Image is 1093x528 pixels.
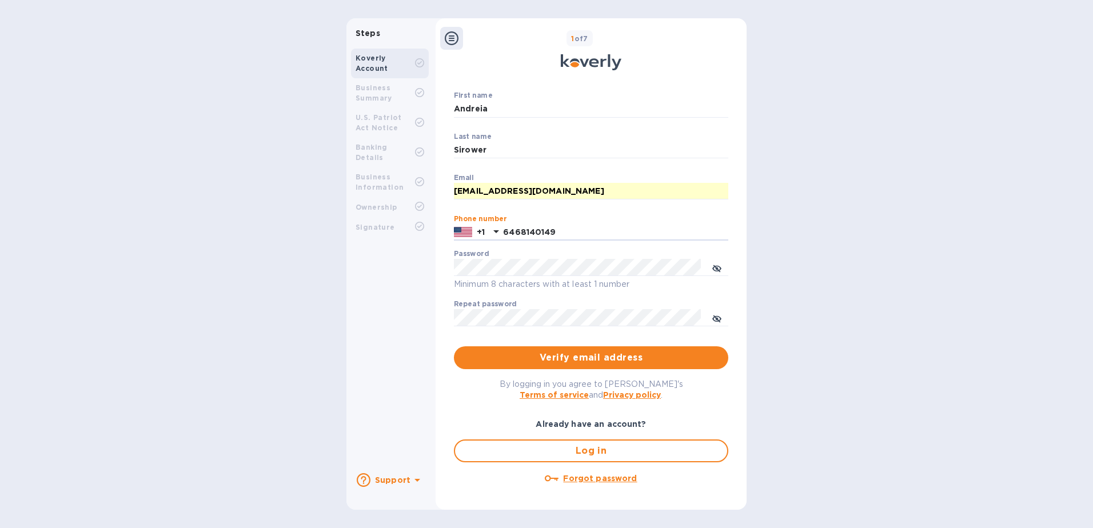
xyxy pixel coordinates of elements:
[356,173,404,191] b: Business Information
[454,215,506,222] label: Phone number
[454,226,472,238] img: US
[454,183,728,200] input: Email
[536,419,646,429] b: Already have an account?
[356,143,388,162] b: Banking Details
[356,113,402,132] b: U.S. Patriot Act Notice
[603,390,661,399] a: Privacy policy
[356,54,388,73] b: Koverly Account
[520,390,589,399] a: Terms of service
[356,83,392,102] b: Business Summary
[454,133,492,140] label: Last name
[454,278,728,291] p: Minimum 8 characters with at least 1 number
[705,256,728,279] button: toggle password visibility
[454,174,474,181] label: Email
[356,223,395,231] b: Signature
[500,379,683,399] span: By logging in you agree to [PERSON_NAME]'s and .
[571,34,588,43] b: of 7
[454,93,492,99] label: First name
[477,226,485,238] p: +1
[375,475,410,485] b: Support
[454,101,728,118] input: Enter your first name
[454,346,728,369] button: Verify email address
[563,474,637,483] u: Forgot password
[571,34,574,43] span: 1
[454,142,728,159] input: Enter your last name
[454,301,517,308] label: Repeat password
[356,29,380,38] b: Steps
[705,306,728,329] button: toggle password visibility
[464,444,718,458] span: Log in
[356,203,397,211] b: Ownership
[454,251,489,258] label: Password
[454,439,728,462] button: Log in
[463,351,719,365] span: Verify email address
